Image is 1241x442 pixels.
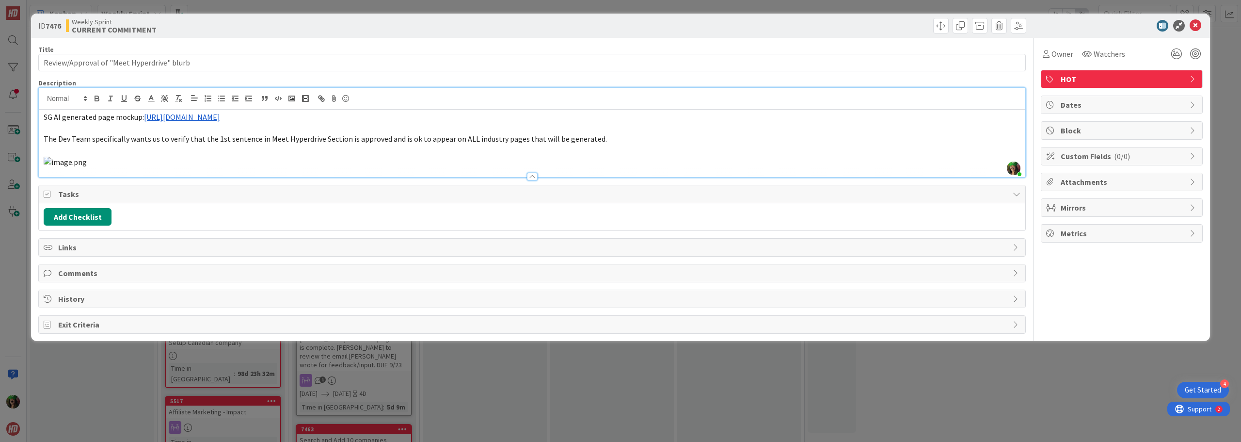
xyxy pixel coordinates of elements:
input: type card name here... [38,54,1026,71]
div: 4 [1220,379,1229,388]
span: ( 0/0 ) [1114,151,1130,161]
div: Open Get Started checklist, remaining modules: 4 [1177,382,1229,398]
span: Attachments [1061,176,1185,188]
div: 2 [50,4,53,12]
b: CURRENT COMMITMENT [72,26,157,33]
b: 7476 [46,21,61,31]
div: Get Started [1185,385,1221,395]
span: Block [1061,125,1185,136]
span: History [58,293,1008,305]
span: The Dev Team specifically wants us to verify that the 1st sentence in Meet Hyperdrive Section is ... [44,134,607,144]
span: Watchers [1094,48,1125,60]
span: Exit Criteria [58,319,1008,330]
span: Dates [1061,99,1185,111]
img: zMbp8UmSkcuFrGHA6WMwLokxENeDinhm.jpg [1007,162,1020,175]
span: ID [38,20,61,32]
span: Weekly Sprint [72,18,157,26]
span: Description [38,79,76,87]
span: Metrics [1061,228,1185,239]
label: Title [38,45,54,54]
span: SG AI generated page mockup: [44,112,144,122]
a: [URL][DOMAIN_NAME] [144,112,220,122]
span: Comments [58,267,1008,279]
button: Add Checklist [44,208,111,226]
img: image.png [44,157,87,168]
span: Custom Fields [1061,150,1185,162]
span: Mirrors [1061,202,1185,213]
span: Owner [1051,48,1073,60]
span: Links [58,242,1008,253]
span: Support [20,1,44,13]
span: HOT [1061,73,1185,85]
span: Tasks [58,188,1008,200]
